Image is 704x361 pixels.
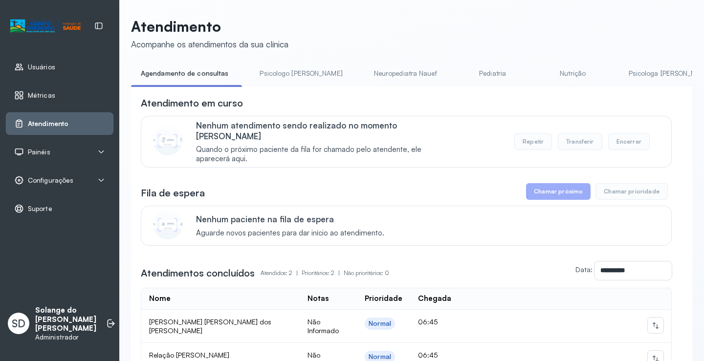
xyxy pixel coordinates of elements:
[365,294,402,303] div: Prioridade
[149,318,271,335] span: [PERSON_NAME] [PERSON_NAME] dos [PERSON_NAME]
[35,333,96,341] p: Administrador
[250,65,352,82] a: Psicologo [PERSON_NAME]
[141,266,255,280] h3: Atendimentos concluídos
[131,65,238,82] a: Agendamento de consultas
[608,133,650,150] button: Encerrar
[28,120,68,128] span: Atendimento
[338,269,340,276] span: |
[131,18,288,35] p: Atendimento
[302,266,344,280] p: Prioritários: 2
[141,186,205,200] h3: Fila de espera
[261,266,302,280] p: Atendidos: 2
[14,90,105,100] a: Métricas
[12,317,25,330] span: SD
[575,265,593,274] label: Data:
[153,210,182,239] img: Imagem de CalloutCard
[418,351,438,359] span: 06:45
[28,205,52,213] span: Suporte
[459,65,527,82] a: Pediatria
[14,119,105,128] a: Atendimento
[196,229,384,238] span: Aguarde novos pacientes para dar início ao atendimento.
[153,126,182,155] img: Imagem de CalloutCard
[364,65,447,82] a: Neuropediatra Nauef
[308,294,329,303] div: Notas
[28,148,50,156] span: Painéis
[514,133,552,150] button: Repetir
[131,39,288,49] div: Acompanhe os atendimentos da sua clínica
[539,65,607,82] a: Nutrição
[196,214,384,224] p: Nenhum paciente na fila de espera
[369,319,391,328] div: Normal
[558,133,602,150] button: Transferir
[344,266,389,280] p: Não prioritários: 0
[14,62,105,72] a: Usuários
[10,18,81,34] img: Logotipo do estabelecimento
[418,318,438,326] span: 06:45
[308,318,339,335] span: Não Informado
[149,294,171,303] div: Nome
[141,96,243,110] h3: Atendimento em curso
[595,183,668,200] button: Chamar prioridade
[149,351,229,359] span: Relação [PERSON_NAME]
[526,183,591,200] button: Chamar próximo
[196,145,455,164] span: Quando o próximo paciente da fila for chamado pelo atendente, ele aparecerá aqui.
[196,120,455,141] p: Nenhum atendimento sendo realizado no momento [PERSON_NAME]
[28,63,55,71] span: Usuários
[35,306,96,333] p: Solange do [PERSON_NAME] [PERSON_NAME]
[296,269,298,276] span: |
[369,353,391,361] div: Normal
[28,91,55,100] span: Métricas
[28,176,73,185] span: Configurações
[418,294,451,303] div: Chegada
